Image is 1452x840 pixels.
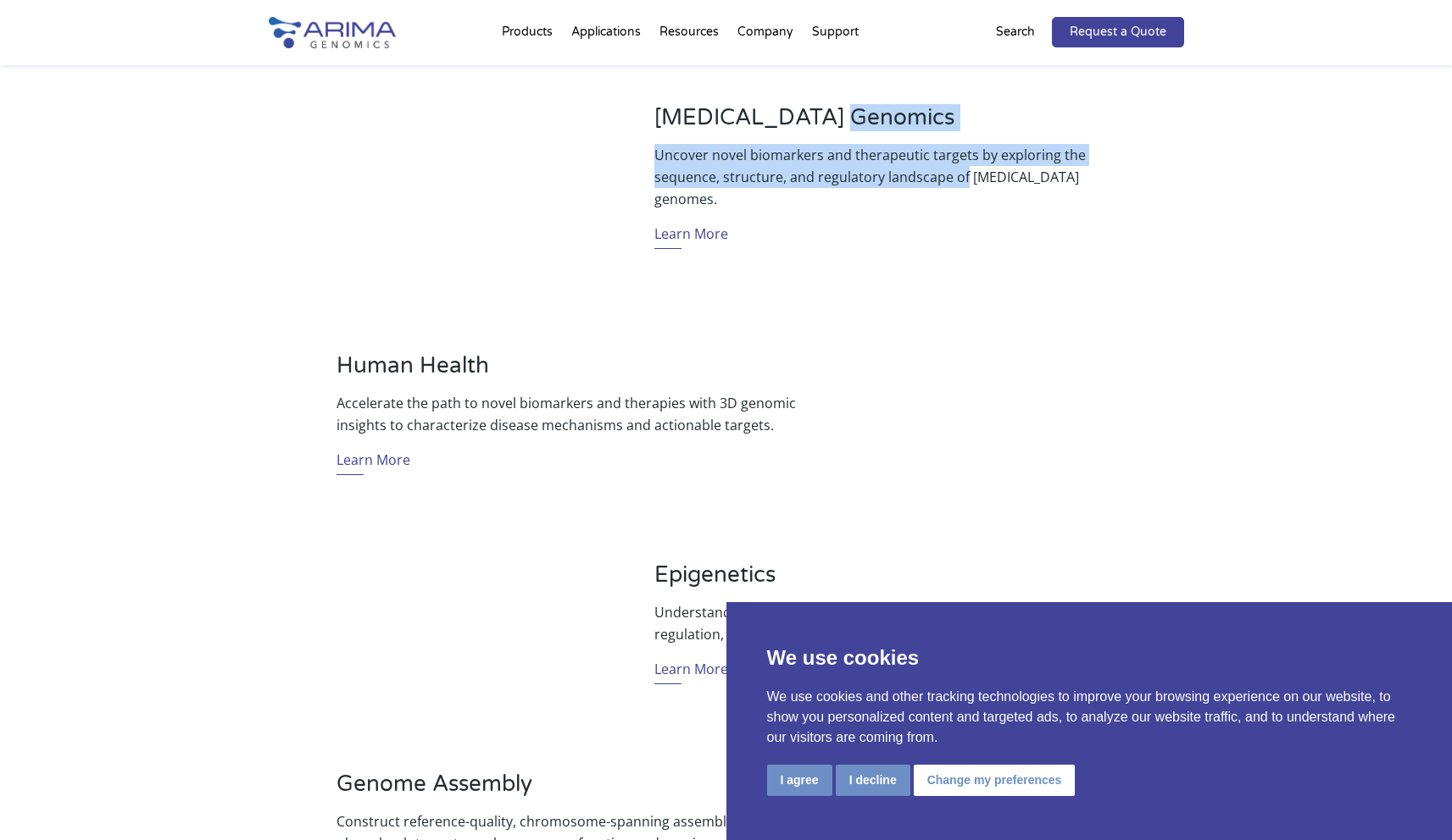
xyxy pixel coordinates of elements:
[654,658,728,684] a: Learn More
[654,561,1115,601] h3: Epigenetics
[767,687,1412,748] p: We use cookies and other tracking technologies to improve your browsing experience on our website...
[767,765,832,796] button: I agree
[836,765,910,796] button: I decline
[654,144,1115,210] p: Uncover novel biomarkers and therapeutic targets by exploring the sequence, structure, and regula...
[996,21,1035,43] p: Search
[337,771,798,810] h3: Genome Assembly
[654,104,1115,144] h3: [MEDICAL_DATA] Genomics
[767,643,1412,673] p: We use cookies
[654,601,1115,645] p: Understand how spatial relationships in genome structure impact gene regulation, cellular develop...
[337,392,798,436] p: Accelerate the path to novel biomarkers and therapies with 3D genomic insights to characterize di...
[269,17,396,48] img: Arima-Genomics-logo
[337,352,798,392] h3: Human Health
[1052,17,1184,47] a: Request a Quote
[914,765,1076,796] button: Change my preferences
[654,223,728,249] a: Learn More
[337,449,410,475] a: Learn More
